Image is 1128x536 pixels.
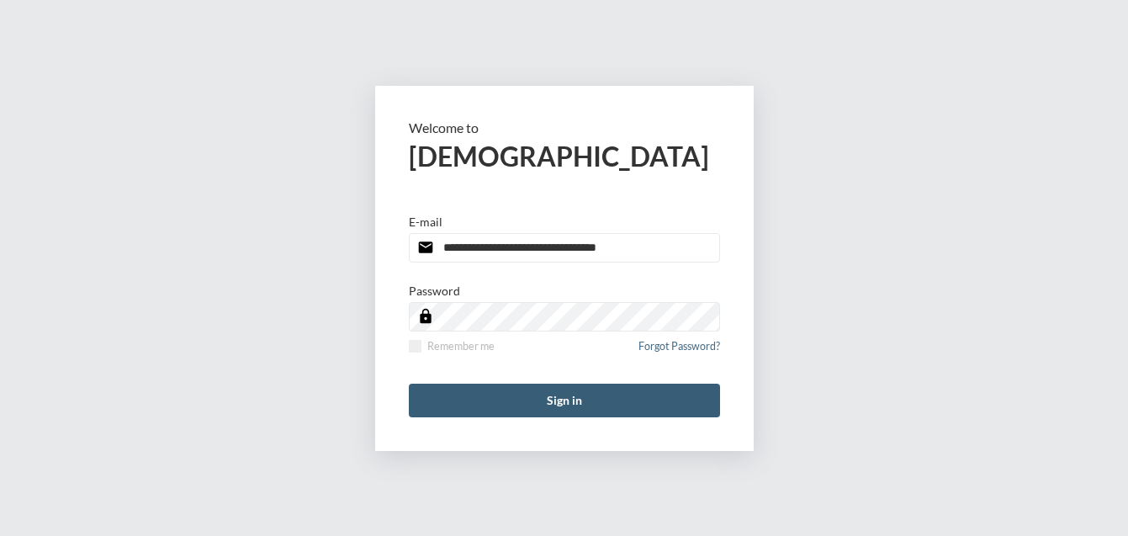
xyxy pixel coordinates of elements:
[409,340,495,353] label: Remember me
[409,215,442,229] p: E-mail
[409,119,720,135] p: Welcome to
[409,384,720,417] button: Sign in
[638,340,720,363] a: Forgot Password?
[409,140,720,172] h2: [DEMOGRAPHIC_DATA]
[409,284,460,298] p: Password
